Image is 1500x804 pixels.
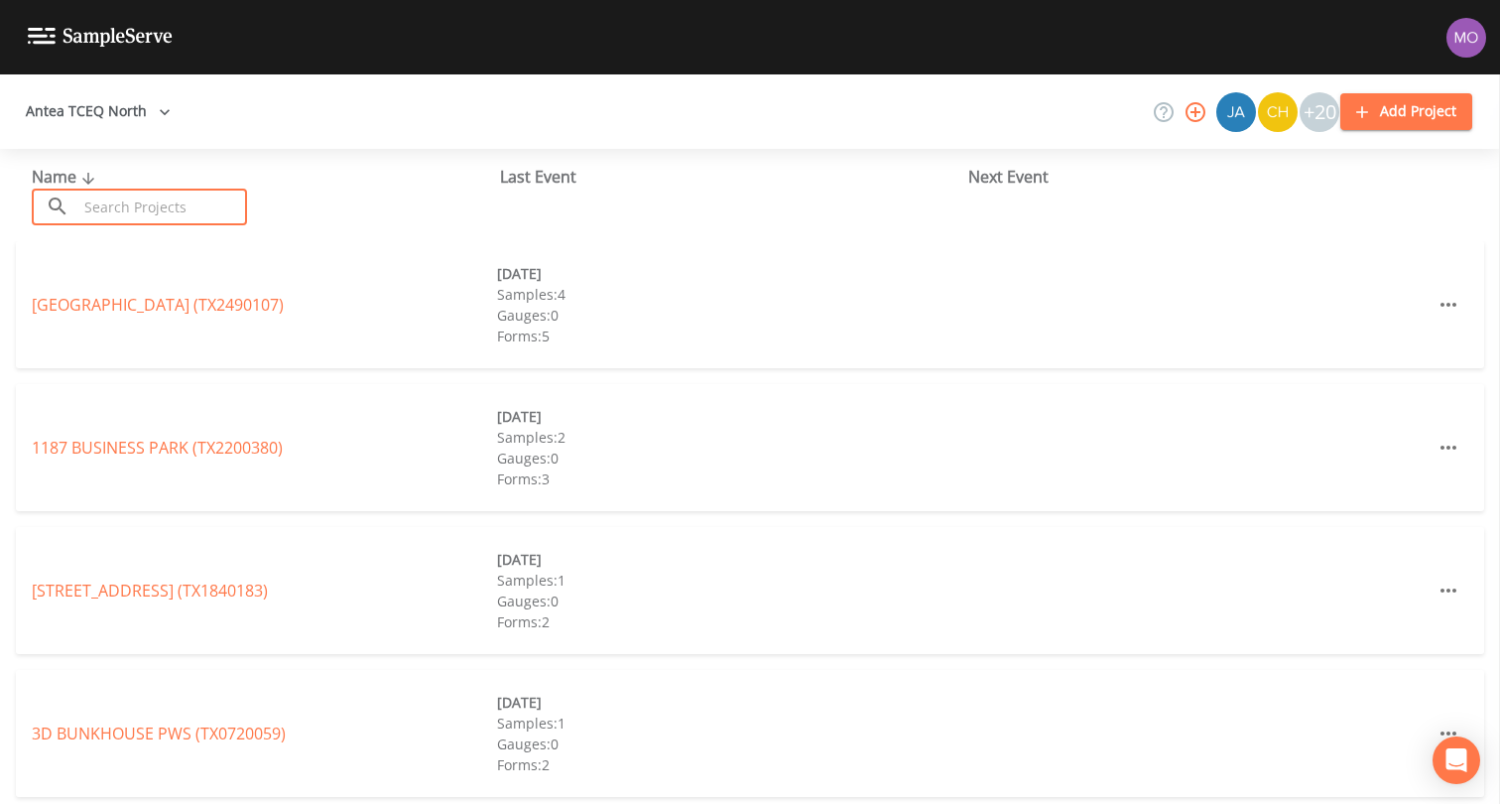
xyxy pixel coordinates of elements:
[497,611,962,632] div: Forms: 2
[1340,93,1472,130] button: Add Project
[497,448,962,469] div: Gauges: 0
[1446,18,1486,58] img: 4e251478aba98ce068fb7eae8f78b90c
[32,437,283,459] a: 1187 BUSINESS PARK (TX2200380)
[28,28,173,47] img: logo
[497,549,962,570] div: [DATE]
[497,734,962,754] div: Gauges: 0
[32,723,286,744] a: 3D BUNKHOUSE PWS (TX0720059)
[1216,92,1256,132] img: 2e773653e59f91cc345d443c311a9659
[497,406,962,427] div: [DATE]
[497,263,962,284] div: [DATE]
[32,166,100,188] span: Name
[1215,92,1257,132] div: James Whitmire
[497,326,962,346] div: Forms: 5
[968,165,1437,189] div: Next Event
[32,580,268,602] a: [STREET_ADDRESS] (TX1840183)
[77,189,247,225] input: Search Projects
[32,294,284,316] a: [GEOGRAPHIC_DATA] (TX2490107)
[497,469,962,489] div: Forms: 3
[497,570,962,591] div: Samples: 1
[497,692,962,713] div: [DATE]
[18,93,179,130] button: Antea TCEQ North
[1257,92,1299,132] div: Charles Medina
[497,305,962,326] div: Gauges: 0
[497,284,962,305] div: Samples: 4
[500,165,968,189] div: Last Event
[1300,92,1339,132] div: +20
[497,427,962,448] div: Samples: 2
[1258,92,1298,132] img: c74b8b8b1c7a9d34f67c5e0ca157ed15
[1433,737,1480,784] div: Open Intercom Messenger
[497,591,962,611] div: Gauges: 0
[497,713,962,734] div: Samples: 1
[497,754,962,775] div: Forms: 2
